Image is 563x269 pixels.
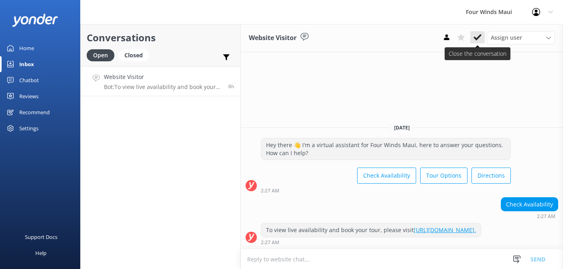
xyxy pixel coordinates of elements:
img: yonder-white-logo.png [12,14,58,27]
div: Settings [19,120,39,136]
div: Sep 06 2025 02:27am (UTC -10:00) Pacific/Honolulu [501,213,558,219]
div: Reviews [19,88,39,104]
div: Assign User [487,31,555,44]
div: To view live availability and book your tour, please visit [261,223,481,237]
span: [DATE] [389,124,415,131]
div: Recommend [19,104,50,120]
div: Sep 06 2025 02:27am (UTC -10:00) Pacific/Honolulu [261,239,481,245]
strong: 2:27 AM [537,214,555,219]
p: Bot: To view live availability and book your tour, please visit [URL][DOMAIN_NAME]. [104,83,222,91]
div: Help [35,245,47,261]
button: Check Availability [357,168,416,184]
a: Open [87,51,118,59]
div: Sep 06 2025 02:27am (UTC -10:00) Pacific/Honolulu [261,188,511,193]
strong: 2:27 AM [261,240,279,245]
span: Sep 06 2025 02:27am (UTC -10:00) Pacific/Honolulu [228,83,234,90]
div: Home [19,40,34,56]
div: Support Docs [25,229,57,245]
div: Closed [118,49,149,61]
a: [URL][DOMAIN_NAME]. [414,226,476,234]
strong: 2:27 AM [261,188,279,193]
h2: Conversations [87,30,234,45]
div: Inbox [19,56,34,72]
a: Closed [118,51,153,59]
div: Hey there 👋 I'm a virtual assistant for Four Winds Maui, here to answer your questions. How can I... [261,138,510,160]
div: Chatbot [19,72,39,88]
span: Assign user [491,33,522,42]
a: Website VisitorBot:To view live availability and book your tour, please visit [URL][DOMAIN_NAME].8h [81,66,240,96]
button: Tour Options [420,168,467,184]
div: Check Availability [501,198,558,211]
button: Directions [472,168,511,184]
div: Open [87,49,114,61]
h3: Website Visitor [249,33,297,43]
h4: Website Visitor [104,73,222,81]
